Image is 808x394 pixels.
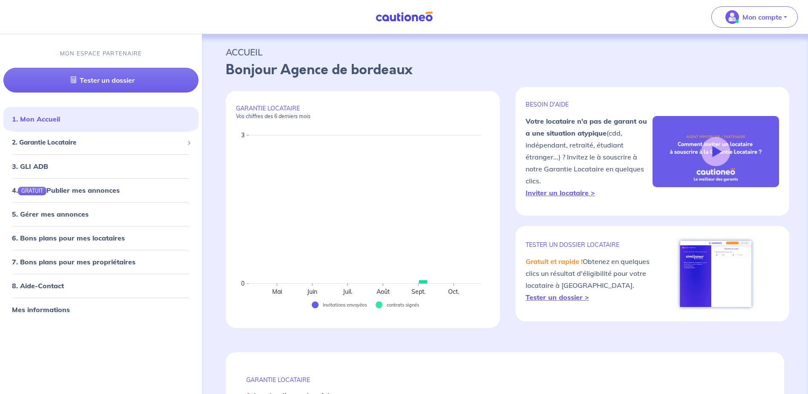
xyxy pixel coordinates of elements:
a: Inviter un locataire > [526,188,595,197]
a: 4.GRATUITPublier mes annonces [12,186,120,194]
p: Bonjour Agence de bordeaux [226,60,784,80]
div: 1. Mon Accueil [3,111,198,128]
p: (cdd, indépendant, retraité, étudiant étranger...) ? Invitez le à souscrire à notre Garantie Loca... [526,115,652,199]
div: 2. Garantie Locataire [3,135,198,151]
em: Gratuit et rapide ! [526,257,583,266]
a: Mes informations [12,305,70,314]
div: 6. Bons plans pour mes locataires [3,229,198,246]
text: 3 [241,131,244,139]
div: 3. GLI ADB [3,158,198,175]
p: GARANTIE LOCATAIRE [246,376,764,384]
p: BESOIN D'AIDE [526,101,652,108]
a: 5. Gérer mes annonces [12,210,89,218]
text: Mai [272,288,282,295]
button: illu_account_valid_menu.svgMon compte [711,6,798,28]
div: 5. Gérer mes annonces [3,206,198,223]
a: 3. GLI ADB [12,162,48,171]
div: 7. Bons plans pour mes propriétaires [3,253,198,270]
a: Tester un dossier [3,68,198,93]
a: 1. Mon Accueil [12,115,60,124]
p: Mon compte [742,12,782,22]
span: 2. Garantie Locataire [12,138,184,148]
img: Cautioneo [372,12,436,22]
a: 8. Aide-Contact [12,281,64,290]
strong: Votre locataire n'a pas de garant ou a une situation atypique [526,117,647,137]
img: simulateur.png [676,236,756,311]
div: Mes informations [3,301,198,318]
a: 6. Bons plans pour mes locataires [12,234,125,242]
text: Oct. [448,288,459,295]
div: 4.GRATUITPublier mes annonces [3,182,198,199]
p: MON ESPACE PARTENAIRE [60,49,142,58]
text: Sept. [411,288,426,295]
p: TESTER un dossier locataire [526,241,652,249]
text: Juil. [342,288,352,295]
text: 0 [241,280,244,287]
p: Obtenez en quelques clics un résultat d'éligibilité pour votre locataire à [GEOGRAPHIC_DATA]. [526,255,652,303]
text: Août [377,288,390,295]
a: 7. Bons plans pour mes propriétaires [12,258,135,266]
p: GARANTIE LOCATAIRE [236,104,490,120]
p: ACCUEIL [226,44,784,60]
img: illu_account_valid_menu.svg [725,10,739,24]
em: Vos chiffres des 6 derniers mois [236,113,311,119]
img: video-gli-new-none.jpg [653,116,779,188]
a: Tester un dossier > [526,293,589,301]
div: 8. Aide-Contact [3,277,198,294]
text: Juin [307,288,317,295]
